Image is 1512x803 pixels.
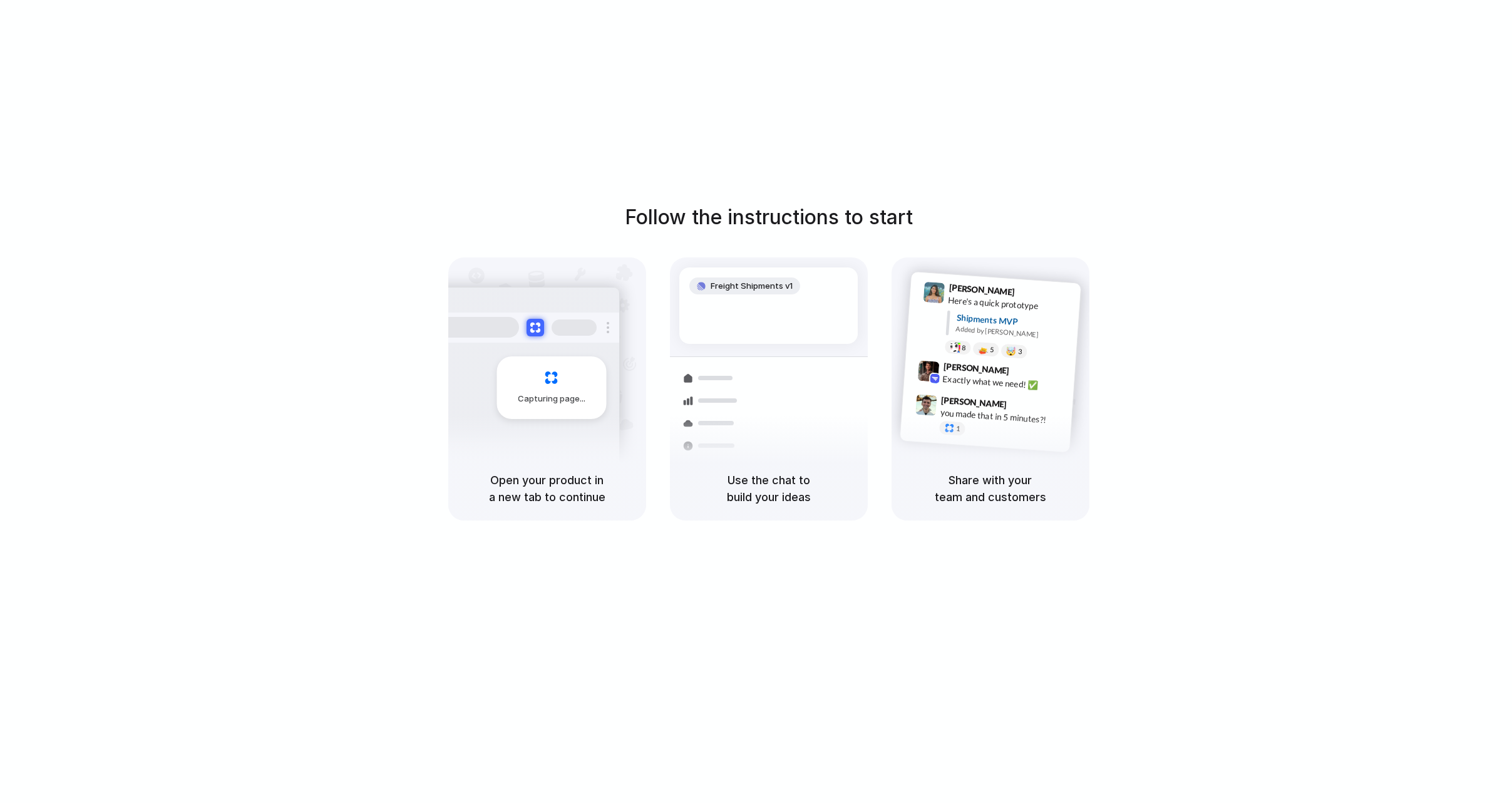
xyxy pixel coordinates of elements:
div: Added by [PERSON_NAME] [955,324,1071,342]
span: Capturing page [518,393,587,405]
div: Here's a quick prototype [947,294,1072,315]
span: [PERSON_NAME] [943,360,1009,378]
span: 8 [961,344,965,351]
span: 9:42 AM [1012,365,1038,380]
span: 1 [955,425,960,432]
h5: Open your product in a new tab to continue [463,472,631,505]
div: Shipments MVP [956,311,1072,332]
div: you made that in 5 minutes?! [940,406,1065,427]
span: 5 [989,346,994,353]
span: [PERSON_NAME] [940,393,1007,411]
h5: Share with your team and customers [907,472,1074,505]
span: 9:47 AM [1011,399,1036,414]
h1: Follow the instructions to start [625,202,913,232]
span: 3 [1017,348,1022,355]
div: Exactly what we need! ✅ [942,372,1067,393]
h5: Use the chat to build your ideas [685,472,853,505]
span: [PERSON_NAME] [949,281,1015,299]
span: Freight Shipments v1 [711,280,793,293]
span: 9:41 AM [1018,287,1044,302]
div: 🤯 [1005,346,1016,356]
